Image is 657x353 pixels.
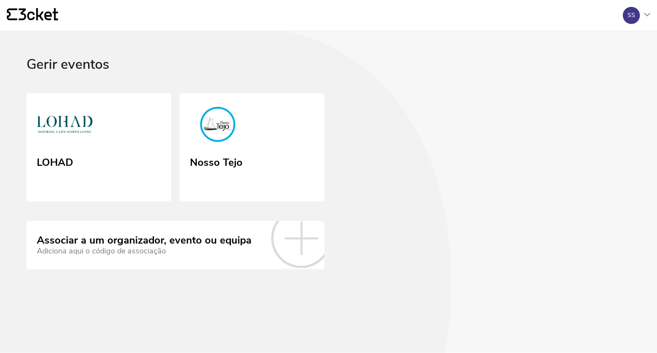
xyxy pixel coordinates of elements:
div: Associar a um organizador, evento ou equipa [37,235,252,247]
div: LOHAD [37,153,73,169]
a: Nosso Tejo Nosso Tejo [180,93,324,202]
img: LOHAD [37,107,92,145]
g: {' '} [7,9,17,21]
a: {' '} [7,8,58,23]
a: Associar a um organizador, evento ou equipa Adiciona aqui o código de associação [27,221,324,269]
img: Nosso Tejo [190,107,246,145]
a: LOHAD LOHAD [27,93,171,202]
div: Adiciona aqui o código de associação [37,247,252,256]
div: Nosso Tejo [190,153,243,169]
div: Gerir eventos [27,57,630,93]
div: SS [627,12,635,19]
